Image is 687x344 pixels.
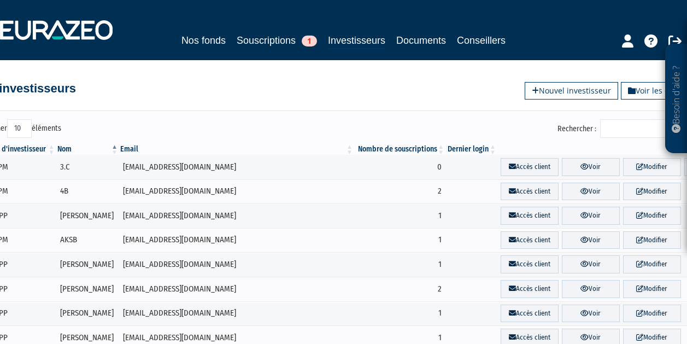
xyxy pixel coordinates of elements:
[623,158,681,176] a: Modifier
[457,33,506,48] a: Conseillers
[119,228,354,253] td: [EMAIL_ADDRESS][DOMAIN_NAME]
[501,207,559,225] a: Accès client
[56,144,120,155] th: Nom : activer pour trier la colonne par ordre d&eacute;croissant
[119,144,354,155] th: Email : activer pour trier la colonne par ordre croissant
[237,33,317,48] a: Souscriptions1
[354,301,445,326] td: 1
[562,231,620,249] a: Voir
[501,305,559,323] a: Accès client
[7,119,32,138] select: Afficheréléments
[623,255,681,273] a: Modifier
[56,155,120,179] td: 3.C
[119,155,354,179] td: [EMAIL_ADDRESS][DOMAIN_NAME]
[623,305,681,323] a: Modifier
[328,33,385,50] a: Investisseurs
[181,33,226,48] a: Nos fonds
[56,228,120,253] td: AKSB
[623,280,681,298] a: Modifier
[302,36,317,46] span: 1
[623,183,681,201] a: Modifier
[354,179,445,204] td: 2
[501,280,559,298] a: Accès client
[56,179,120,204] td: 4B
[354,144,445,155] th: Nombre de souscriptions : activer pour trier la colonne par ordre croissant
[562,255,620,273] a: Voir
[396,33,446,48] a: Documents
[119,277,354,301] td: [EMAIL_ADDRESS][DOMAIN_NAME]
[670,50,683,148] p: Besoin d'aide ?
[354,155,445,179] td: 0
[501,231,559,249] a: Accès client
[501,158,559,176] a: Accès client
[119,179,354,204] td: [EMAIL_ADDRESS][DOMAIN_NAME]
[56,252,120,277] td: [PERSON_NAME]
[562,207,620,225] a: Voir
[119,252,354,277] td: [EMAIL_ADDRESS][DOMAIN_NAME]
[562,158,620,176] a: Voir
[501,183,559,201] a: Accès client
[623,231,681,249] a: Modifier
[562,183,620,201] a: Voir
[354,203,445,228] td: 1
[445,144,497,155] th: Dernier login : activer pour trier la colonne par ordre croissant
[56,277,120,301] td: [PERSON_NAME]
[623,207,681,225] a: Modifier
[56,203,120,228] td: [PERSON_NAME]
[525,82,618,100] a: Nouvel investisseur
[354,228,445,253] td: 1
[354,252,445,277] td: 1
[562,305,620,323] a: Voir
[56,301,120,326] td: [PERSON_NAME]
[354,277,445,301] td: 2
[501,255,559,273] a: Accès client
[119,301,354,326] td: [EMAIL_ADDRESS][DOMAIN_NAME]
[562,280,620,298] a: Voir
[119,203,354,228] td: [EMAIL_ADDRESS][DOMAIN_NAME]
